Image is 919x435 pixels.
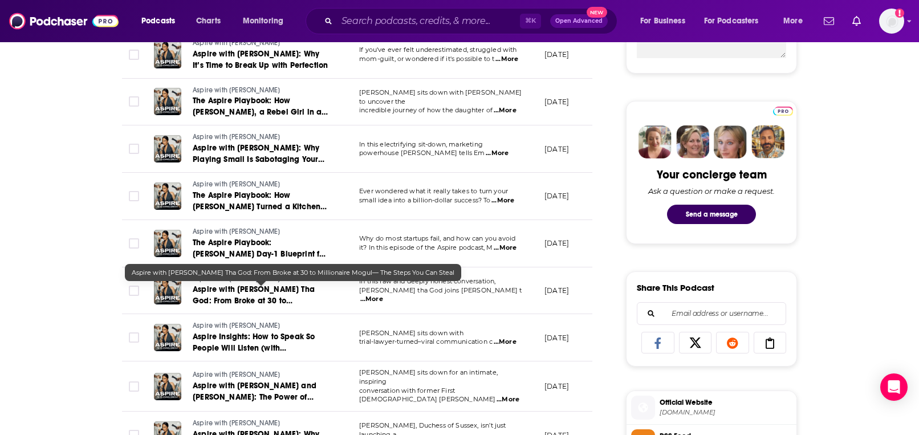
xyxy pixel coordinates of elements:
[555,18,603,24] span: Open Advanced
[193,284,330,307] a: Aspire with [PERSON_NAME] Tha God: From Broke at 30 to Millionaire Mogul— The Steps You Can Steal
[9,10,119,32] img: Podchaser - Follow, Share and Rate Podcasts
[359,286,522,294] span: [PERSON_NAME] tha God joins [PERSON_NAME] t
[193,132,330,143] a: Aspire with [PERSON_NAME]
[193,133,280,141] span: Aspire with [PERSON_NAME]
[193,331,330,354] a: Aspire Insights: How to Speak So People Will Listen (with Communication Expert [PERSON_NAME])
[491,196,514,205] span: ...More
[193,370,330,380] a: Aspire with [PERSON_NAME]
[193,49,328,70] span: Aspire with [PERSON_NAME]: Why It’s Time to Break Up with Perfection
[848,11,865,31] a: Show notifications dropdown
[783,13,803,29] span: More
[193,381,316,413] span: Aspire with [PERSON_NAME] and [PERSON_NAME]: The Power of Knowing Your "Why"
[359,277,495,285] span: In this raw and deeply honest conversation,
[359,140,483,148] span: In this electrifying sit-down, marketing
[193,380,330,403] a: Aspire with [PERSON_NAME] and [PERSON_NAME]: The Power of Knowing Your "Why"
[196,13,221,29] span: Charts
[520,14,541,29] span: ⌘ K
[133,12,190,30] button: open menu
[193,39,280,47] span: Aspire with [PERSON_NAME]
[676,125,709,158] img: Barbara Profile
[359,329,463,337] span: [PERSON_NAME] sits down with
[495,55,518,64] span: ...More
[193,48,330,71] a: Aspire with [PERSON_NAME]: Why It’s Time to Break Up with Perfection
[193,143,330,165] a: Aspire with [PERSON_NAME]: Why Playing Small Is Sabotaging Your Success (and How to Stop)
[773,107,793,116] img: Podchaser Pro
[641,332,674,353] a: Share on Facebook
[773,105,793,116] a: Pro website
[637,282,714,293] h3: Share This Podcast
[132,269,454,277] span: Aspire with [PERSON_NAME] Tha God: From Broke at 30 to Millionaire Mogul— The Steps You Can Steal
[189,12,227,30] a: Charts
[337,12,520,30] input: Search podcasts, credits, & more...
[129,144,139,154] span: Toggle select row
[544,333,569,343] p: [DATE]
[550,14,608,28] button: Open AdvancedNew
[193,284,319,328] span: Aspire with [PERSON_NAME] Tha God: From Broke at 30 to Millionaire Mogul— The Steps You Can Steal
[359,46,517,54] span: If you've ever felt underestimated, struggled with
[544,50,569,59] p: [DATE]
[129,381,139,392] span: Toggle select row
[193,143,324,176] span: Aspire with [PERSON_NAME]: Why Playing Small Is Sabotaging Your Success (and How to Stop)
[494,106,517,115] span: ...More
[359,187,508,195] span: Ever wondered what it really takes to turn your
[193,322,280,330] span: Aspire with [PERSON_NAME]
[775,12,817,30] button: open menu
[193,321,330,331] a: Aspire with [PERSON_NAME]
[193,419,280,427] span: Aspire with [PERSON_NAME]
[243,13,283,29] span: Monitoring
[129,238,139,249] span: Toggle select row
[716,332,749,353] a: Share on Reddit
[193,275,280,283] span: Aspire with [PERSON_NAME]
[632,12,700,30] button: open menu
[359,387,495,404] span: conversation with former First [DEMOGRAPHIC_DATA] [PERSON_NAME]
[637,302,786,325] div: Search followers
[359,149,485,157] span: powerhouse [PERSON_NAME] tells Em
[494,338,517,347] span: ...More
[129,191,139,201] span: Toggle select row
[880,373,908,401] div: Open Intercom Messenger
[679,332,712,353] a: Share on X/Twitter
[359,368,498,385] span: [PERSON_NAME] sits down for an intimate, inspiring
[754,332,787,353] a: Copy Link
[129,286,139,296] span: Toggle select row
[359,106,493,114] span: incredible journey of how the daughter of
[193,332,315,376] span: Aspire Insights: How to Speak So People Will Listen (with Communication Expert [PERSON_NAME])
[879,9,904,34] img: User Profile
[235,12,298,30] button: open menu
[544,238,569,248] p: [DATE]
[359,243,493,251] span: it? In this episode of the Aspire podcast, M
[667,205,756,224] button: Send a message
[360,295,383,304] span: ...More
[646,303,776,324] input: Email address or username...
[640,13,685,29] span: For Business
[193,38,330,48] a: Aspire with [PERSON_NAME]
[193,190,327,234] span: The Aspire Playbook: How [PERSON_NAME] Turned a Kitchen Experiment into a Billion-[PERSON_NAME]
[657,168,767,182] div: Your concierge team
[129,50,139,60] span: Toggle select row
[193,237,330,260] a: The Aspire Playbook: [PERSON_NAME] Day-1 Blueprint for Startup Success and How AI is Changing Ent...
[359,88,522,105] span: [PERSON_NAME] sits down with [PERSON_NAME] to uncover the
[193,86,280,94] span: Aspire with [PERSON_NAME]
[660,408,792,417] span: emmagrede.me
[751,125,784,158] img: Jon Profile
[193,238,327,282] span: The Aspire Playbook: [PERSON_NAME] Day-1 Blueprint for Startup Success and How AI is Changing Ent...
[359,55,495,63] span: mom-guilt, or wondered if it's possible to t
[359,234,515,242] span: Why do most startups fail, and how can you avoid
[193,227,280,235] span: Aspire with [PERSON_NAME]
[316,8,628,34] div: Search podcasts, credits, & more...
[544,381,569,391] p: [DATE]
[879,9,904,34] button: Show profile menu
[193,95,330,118] a: The Aspire Playbook: How [PERSON_NAME], a Rebel Girl in a Man’s World, Became the World’s Younges...
[879,9,904,34] span: Logged in as mmaugeri_hunter
[193,96,328,151] span: The Aspire Playbook: How [PERSON_NAME], a Rebel Girl in a Man’s World, Became the World’s Younges...
[544,144,569,154] p: [DATE]
[714,125,747,158] img: Jules Profile
[648,186,775,196] div: Ask a question or make a request.
[544,191,569,201] p: [DATE]
[544,286,569,295] p: [DATE]
[359,196,491,204] span: small idea into a billion-dollar success? To
[129,332,139,343] span: Toggle select row
[639,125,672,158] img: Sydney Profile
[129,96,139,107] span: Toggle select row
